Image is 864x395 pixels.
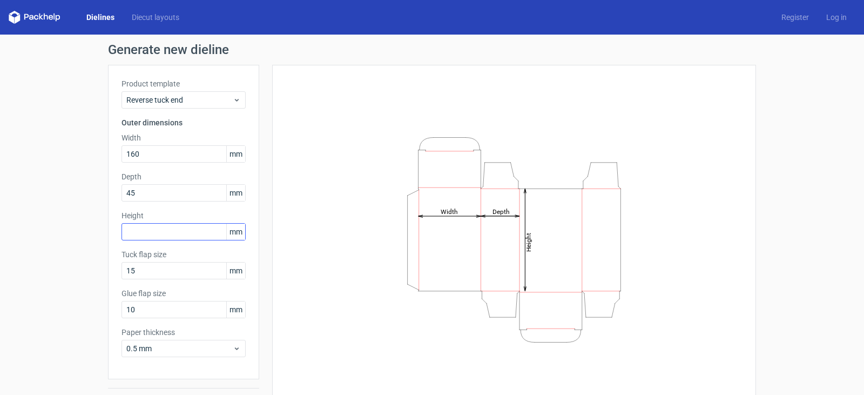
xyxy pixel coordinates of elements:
label: Height [122,210,246,221]
h3: Outer dimensions [122,117,246,128]
label: Paper thickness [122,327,246,338]
label: Tuck flap size [122,249,246,260]
a: Log in [818,12,855,23]
span: mm [226,302,245,318]
span: mm [226,185,245,201]
a: Dielines [78,12,123,23]
h1: Generate new dieline [108,43,756,56]
a: Register [773,12,818,23]
tspan: Depth [492,207,510,215]
label: Depth [122,171,246,182]
span: 0.5 mm [126,343,233,354]
tspan: Height [525,232,532,251]
span: mm [226,146,245,162]
span: mm [226,224,245,240]
tspan: Width [441,207,458,215]
label: Width [122,132,246,143]
label: Glue flap size [122,288,246,299]
span: mm [226,263,245,279]
a: Diecut layouts [123,12,188,23]
span: Reverse tuck end [126,95,233,105]
label: Product template [122,78,246,89]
